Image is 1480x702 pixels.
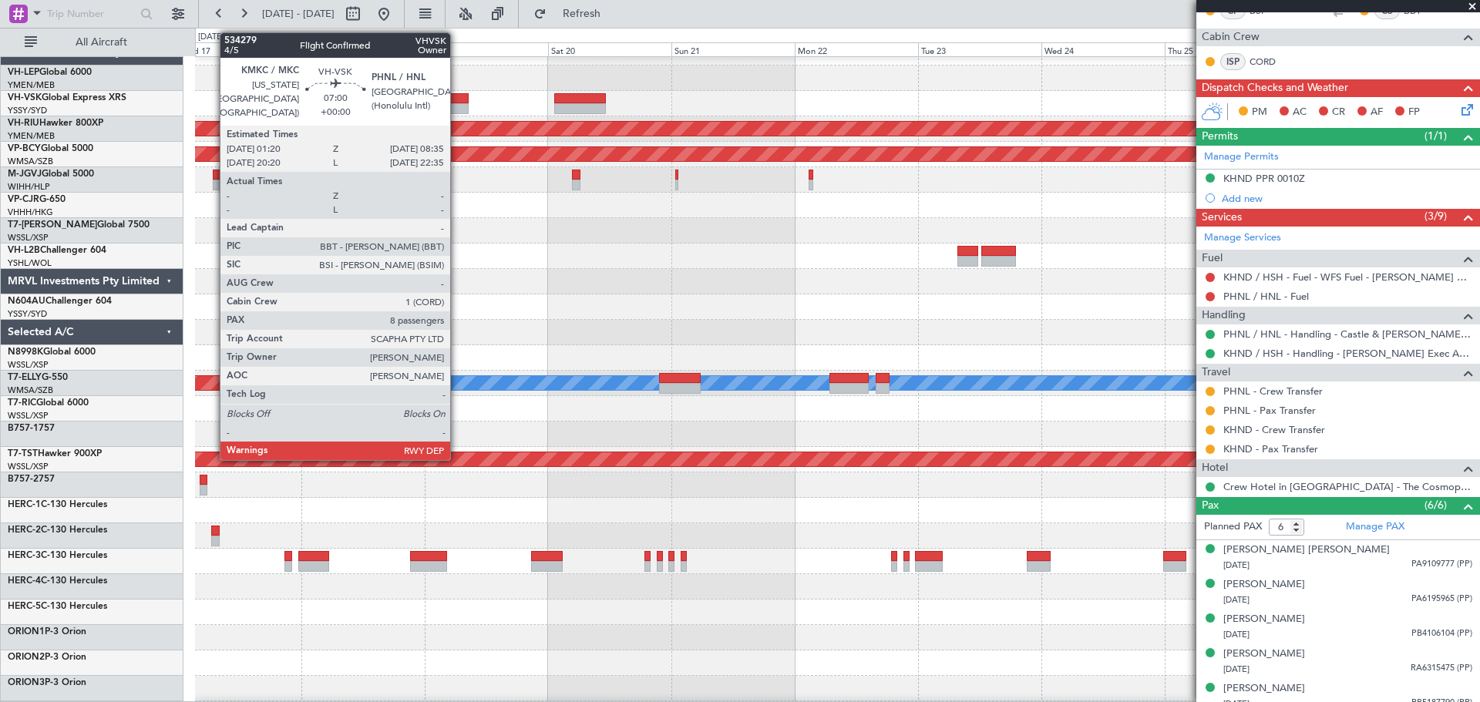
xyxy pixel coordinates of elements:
a: Manage Permits [1204,149,1279,165]
div: Sun 21 [671,42,795,56]
span: N604AU [8,297,45,306]
span: CR [1332,105,1345,120]
span: All Aircraft [40,37,163,48]
a: VH-RIUHawker 800XP [8,119,103,128]
span: [DATE] [1223,559,1250,571]
div: Thu 25 [1165,42,1288,56]
div: Sat 20 [548,42,671,56]
span: Permits [1202,128,1238,146]
div: [PERSON_NAME] [1223,612,1305,627]
div: Mon 22 [795,42,918,56]
span: T7-[PERSON_NAME] [8,220,97,230]
a: VH-VSKGlobal Express XRS [8,93,126,102]
div: [PERSON_NAME] [1223,681,1305,697]
a: YSSY/SYD [8,105,47,116]
a: PHNL / HNL - Fuel [1223,290,1309,303]
div: [PERSON_NAME] [1223,647,1305,662]
a: ORION2P-3 Orion [8,653,86,662]
span: ORION1 [8,627,45,637]
span: T7-ELLY [8,373,42,382]
div: Wed 17 [178,42,301,56]
span: Refresh [550,8,614,19]
span: RA6315475 (PP) [1411,662,1472,675]
button: Refresh [526,2,619,26]
span: (1/1) [1424,128,1447,144]
span: N8998K [8,348,43,357]
a: WSSL/XSP [8,359,49,371]
a: WMSA/SZB [8,385,53,396]
span: PA6195965 (PP) [1411,593,1472,606]
a: WSSL/XSP [8,232,49,244]
input: Trip Number [47,2,136,25]
a: KHND / HSH - Fuel - WFS Fuel - [PERSON_NAME] Exec KHND / HSH (EJ Asia Only) [1223,270,1472,284]
span: Handling [1202,307,1246,324]
div: [DATE] [198,31,224,44]
a: N604AUChallenger 604 [8,297,112,306]
span: B757-1 [8,424,39,433]
div: [PERSON_NAME] [PERSON_NAME] [1223,542,1390,558]
span: T7-TST [8,449,38,458]
a: KHND - Pax Transfer [1223,442,1318,455]
span: AC [1293,105,1307,120]
a: N8998KGlobal 6000 [8,348,96,357]
span: ORION2 [8,653,45,662]
span: HERC-4 [8,576,41,586]
span: Dispatch Checks and Weather [1202,79,1348,97]
span: VH-RIU [8,119,39,128]
div: Fri 19 [425,42,548,56]
span: [DATE] - [DATE] [262,7,335,21]
div: ISP [1220,53,1246,70]
span: PM [1252,105,1267,120]
a: PHNL / HNL - Handling - Castle & [PERSON_NAME] Avn PHNL / HNL [1223,327,1472,341]
a: Manage PAX [1346,519,1404,535]
span: AF [1371,105,1383,120]
a: ORION1P-3 Orion [8,627,86,637]
span: VH-LEP [8,68,39,77]
a: VHHH/HKG [8,207,53,218]
a: T7-ELLYG-550 [8,373,68,382]
a: VP-CJRG-650 [8,195,66,204]
span: FP [1408,105,1420,120]
span: Hotel [1202,459,1228,477]
span: [DATE] [1223,594,1250,606]
a: ORION3P-3 Orion [8,678,86,687]
span: ORION3 [8,678,45,687]
a: VH-L2BChallenger 604 [8,246,106,255]
span: PB4106104 (PP) [1411,627,1472,640]
a: Crew Hotel in [GEOGRAPHIC_DATA] - The Cosmopolitan [1223,480,1472,493]
a: CORD [1250,55,1284,69]
span: [DATE] [1223,663,1250,675]
a: HERC-4C-130 Hercules [8,576,107,586]
span: M-JGVJ [8,170,42,179]
span: VH-L2B [8,246,40,255]
span: HERC-1 [8,500,41,509]
div: Add new [1222,192,1472,205]
span: Travel [1202,364,1230,381]
a: YSHL/WOL [8,257,52,269]
div: KHND PPR 0010Z [1223,172,1305,185]
a: YSSY/SYD [8,308,47,320]
label: Planned PAX [1204,519,1262,535]
div: Tue 23 [918,42,1041,56]
span: HERC-5 [8,602,41,611]
span: PA9109777 (PP) [1411,558,1472,571]
a: WSSL/XSP [8,461,49,472]
a: M-JGVJGlobal 5000 [8,170,94,179]
span: Pax [1202,497,1219,515]
a: YMEN/MEB [8,79,55,91]
span: (6/6) [1424,497,1447,513]
span: VH-VSK [8,93,42,102]
span: T7-RIC [8,398,36,408]
a: HERC-3C-130 Hercules [8,551,107,560]
a: WSSL/XSP [8,410,49,422]
a: KHND / HSH - Handling - [PERSON_NAME] Exec Arpt KHND / HSH [1223,347,1472,360]
a: PHNL - Pax Transfer [1223,404,1316,417]
a: YMEN/MEB [8,130,55,142]
a: HERC-5C-130 Hercules [8,602,107,611]
a: T7-[PERSON_NAME]Global 7500 [8,220,150,230]
span: HERC-3 [8,551,41,560]
span: Services [1202,209,1242,227]
a: WIHH/HLP [8,181,50,193]
span: Cabin Crew [1202,29,1260,46]
a: KHND - Crew Transfer [1223,423,1325,436]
